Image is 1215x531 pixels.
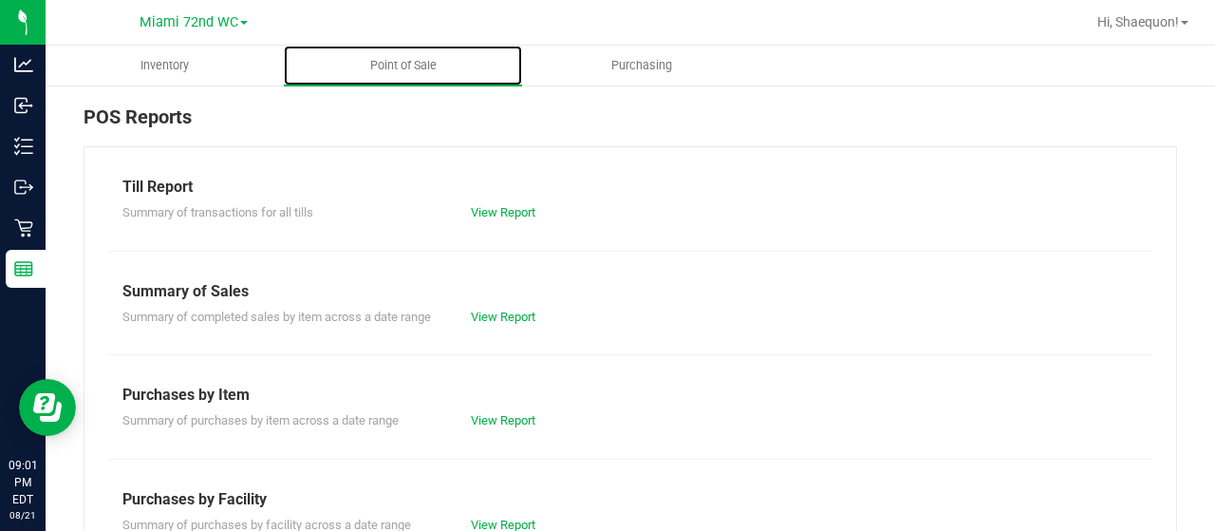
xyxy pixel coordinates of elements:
div: Till Report [122,176,1138,199]
a: View Report [471,310,535,324]
span: Hi, Shaequon! [1097,14,1179,29]
div: POS Reports [84,103,1177,146]
inline-svg: Retail [14,218,33,237]
span: Summary of completed sales by item across a date range [122,310,431,324]
span: Purchasing [586,57,698,74]
inline-svg: Inbound [14,96,33,115]
inline-svg: Inventory [14,137,33,156]
p: 09:01 PM EDT [9,457,37,508]
span: Inventory [115,57,215,74]
iframe: Resource center [19,379,76,436]
span: Summary of purchases by item across a date range [122,413,399,427]
span: Point of Sale [345,57,462,74]
a: Inventory [46,46,284,85]
div: Purchases by Item [122,384,1138,407]
span: Summary of transactions for all tills [122,205,313,219]
div: Purchases by Facility [122,488,1138,511]
a: Point of Sale [284,46,522,85]
a: View Report [471,205,535,219]
inline-svg: Outbound [14,178,33,197]
span: Miami 72nd WC [140,14,238,30]
p: 08/21 [9,508,37,522]
inline-svg: Reports [14,259,33,278]
a: Purchasing [522,46,760,85]
inline-svg: Analytics [14,55,33,74]
a: View Report [471,413,535,427]
div: Summary of Sales [122,280,1138,303]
